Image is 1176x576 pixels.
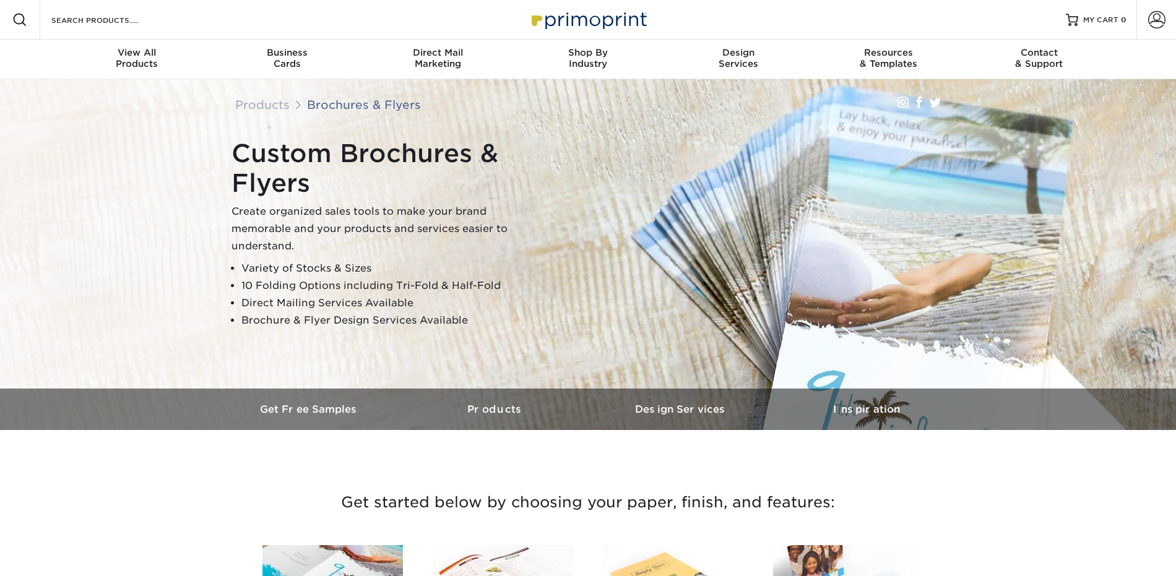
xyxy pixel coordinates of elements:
[241,260,541,277] li: Variety of Stocks & Sizes
[231,139,541,198] h1: Custom Brochures & Flyers
[402,403,588,415] h3: Products
[212,40,363,79] a: BusinessCards
[663,47,813,58] span: Design
[588,389,774,430] a: Design Services
[513,47,664,58] span: Shop By
[513,47,664,69] div: Industry
[241,294,541,312] li: Direct Mailing Services Available
[663,47,813,69] div: Services
[62,47,212,58] span: View All
[663,40,813,79] a: DesignServices
[964,47,1114,69] div: & Support
[212,47,363,58] span: Business
[363,47,513,58] span: Direct Mail
[526,6,650,33] img: Primoprint
[241,277,541,294] li: 10 Folding Options including Tri-Fold & Half-Fold
[62,47,212,69] div: Products
[964,47,1114,58] span: Contact
[813,47,964,58] span: Resources
[774,389,959,430] a: Inspiration
[231,203,541,255] p: Create organized sales tools to make your brand memorable and your products and services easier t...
[513,40,664,79] a: Shop ByIndustry
[588,403,774,415] h3: Design Services
[241,312,541,329] li: Brochure & Flyer Design Services Available
[363,40,513,79] a: Direct MailMarketing
[212,47,363,69] div: Cards
[813,47,964,69] div: & Templates
[1083,15,1118,25] span: MY CART
[62,40,212,79] a: View AllProducts
[235,98,290,111] a: Products
[307,98,421,111] a: Brochures & Flyers
[774,403,959,415] h3: Inspiration
[1121,15,1126,24] span: 0
[50,12,171,27] input: SEARCH PRODUCTS.....
[217,403,402,415] h3: Get Free Samples
[964,40,1114,79] a: Contact& Support
[402,389,588,430] a: Products
[226,475,950,530] h3: Get started below by choosing your paper, finish, and features:
[813,40,964,79] a: Resources& Templates
[217,389,402,430] a: Get Free Samples
[363,47,513,69] div: Marketing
